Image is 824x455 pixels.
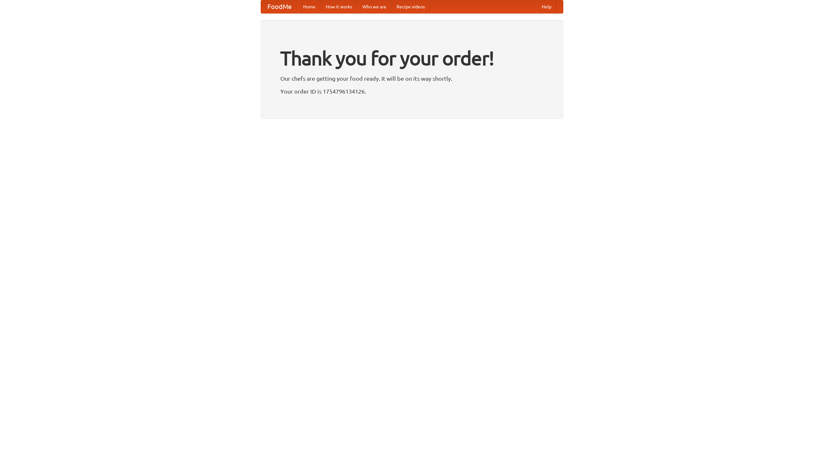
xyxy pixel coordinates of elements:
a: How it works [321,0,357,13]
a: Recipe videos [391,0,430,13]
a: Home [298,0,321,13]
p: Our chefs are getting your food ready. It will be on its way shortly. [280,74,544,83]
a: Who we are [357,0,391,13]
a: FoodMe [261,0,298,13]
a: Help [537,0,557,13]
h1: Thank you for your order! [280,43,544,74]
p: Your order ID is 1754796134126. [280,86,544,96]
